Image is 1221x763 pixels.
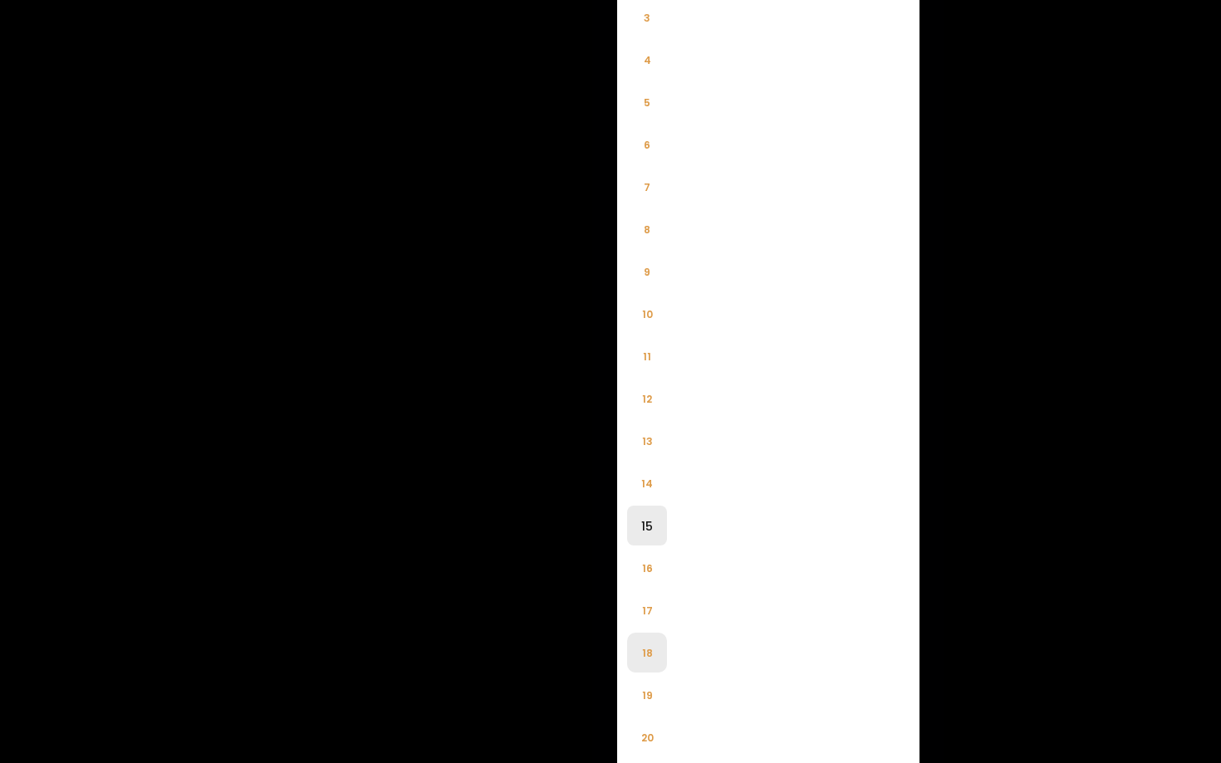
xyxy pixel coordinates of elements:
[627,590,667,630] li: 17
[627,167,667,207] li: 7
[627,421,667,461] li: 13
[627,209,667,249] li: 8
[627,506,667,545] li: 15
[627,125,667,164] li: 6
[627,717,667,757] li: 20
[627,463,667,503] li: 14
[627,82,667,122] li: 5
[627,252,667,291] li: 9
[627,548,667,588] li: 16
[627,40,667,80] li: 4
[627,675,667,715] li: 19
[627,633,667,673] li: 18
[627,294,667,334] li: 10
[627,336,667,376] li: 11
[627,379,667,418] li: 12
